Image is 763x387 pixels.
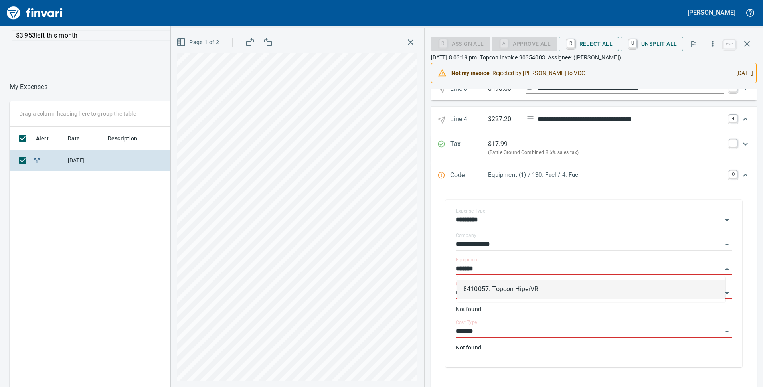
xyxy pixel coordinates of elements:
[704,35,721,53] button: More
[729,170,737,178] a: C
[721,326,733,337] button: Open
[431,107,757,134] div: Expand
[629,39,636,48] a: U
[456,344,732,351] p: Not found
[19,110,136,118] p: Drag a column heading here to group the table
[33,158,41,163] span: Split transaction
[108,134,148,143] span: Description
[5,3,65,22] img: Finvari
[178,38,219,47] span: Page 1 of 2
[729,139,737,147] a: T
[627,37,677,51] span: Unsplit All
[488,139,508,149] p: $ 17.99
[450,139,488,157] p: Tax
[488,115,520,124] p: $227.20
[456,282,478,286] label: Cost Code
[559,37,619,51] button: RReject All
[451,70,490,76] strong: Not my invoice
[4,41,271,49] p: Online and foreign allowed
[730,66,753,80] div: [DATE]
[729,84,737,92] a: 3
[488,170,724,180] p: Equipment (1) / 130: Fuel / 4: Fuel
[36,134,59,143] span: Alert
[457,280,725,299] li: 8410057: Topcon HiperVR
[721,34,757,53] span: Close invoice
[65,150,105,171] td: [DATE]
[688,8,735,17] h5: [PERSON_NAME]
[721,239,733,250] button: Open
[450,170,488,181] p: Code
[456,257,479,262] label: Equipment
[450,115,488,126] p: Line 4
[456,305,732,313] p: Not found
[567,39,575,48] a: R
[686,6,737,19] button: [PERSON_NAME]
[431,79,757,100] div: Expand
[456,209,485,213] label: Expense Type
[565,37,613,51] span: Reject All
[488,149,724,157] p: (Battle Ground Combined 8.6% sales tax)
[723,40,735,49] a: esc
[68,134,80,143] span: Date
[16,31,266,40] p: $3,953 left this month
[451,66,730,80] div: - Rejected by [PERSON_NAME] to VDC
[721,215,733,226] button: Open
[431,53,757,61] p: [DATE] 8:03:19 pm. Topcon Invoice 90354003. Assignee: ([PERSON_NAME])
[10,82,47,92] p: My Expenses
[36,134,49,143] span: Alert
[68,134,91,143] span: Date
[431,162,757,189] div: Expand
[721,288,733,299] button: Open
[729,115,737,122] a: 4
[456,233,476,238] label: Company
[685,35,702,53] button: Flag
[108,134,138,143] span: Description
[621,37,683,51] button: UUnsplit All
[721,263,733,274] button: Close
[175,35,222,50] button: Page 1 of 2
[431,40,490,47] div: Assign All
[456,320,477,325] label: Cost Type
[10,82,47,92] nav: breadcrumb
[431,134,757,162] div: Expand
[450,84,488,95] p: Line 3
[492,40,557,47] div: Expense Type required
